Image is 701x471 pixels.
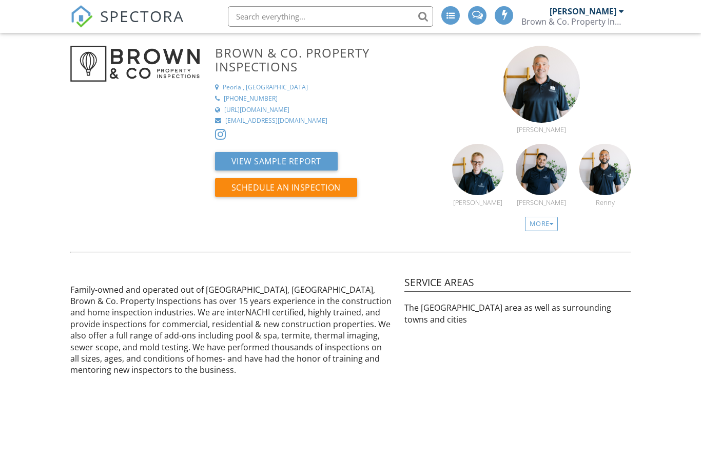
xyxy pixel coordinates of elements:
[215,185,357,196] a: Schedule an Inspection
[579,198,631,206] div: Renny
[215,117,440,125] a: [EMAIL_ADDRESS][DOMAIN_NAME]
[70,46,200,82] img: Brown%20%26%20Co%20Alternate%20Logo%20With%20Descriptor%20Charcoal%20Rgb%20900px%20W%20300ppi.jpg
[452,198,503,206] div: [PERSON_NAME]
[579,144,631,195] img: 6.png
[521,16,624,27] div: Brown & Co. Property Inspections
[404,276,631,292] h4: Service Areas
[525,217,558,231] div: More
[223,83,308,92] div: Peoria , [GEOGRAPHIC_DATA]
[70,284,392,376] p: Family-owned and operated out of [GEOGRAPHIC_DATA], [GEOGRAPHIC_DATA], Brown & Co. Property Inspe...
[452,186,503,206] a: [PERSON_NAME]
[503,46,580,123] img: 2.png
[224,106,289,115] div: [URL][DOMAIN_NAME]
[70,14,184,35] a: SPECTORA
[228,6,433,27] input: Search everything...
[516,186,567,206] a: [PERSON_NAME]
[500,114,583,134] a: [PERSON_NAME]
[225,117,327,125] div: [EMAIL_ADDRESS][DOMAIN_NAME]
[550,6,616,16] div: [PERSON_NAME]
[215,46,440,73] h3: Brown & Co. Property Inspections
[215,152,338,171] button: View Sample Report
[215,106,440,115] a: [URL][DOMAIN_NAME]
[516,198,567,206] div: [PERSON_NAME]
[452,144,503,195] img: untitled_design.png
[215,159,338,170] a: View Sample Report
[500,125,583,134] div: [PERSON_NAME]
[579,186,631,206] a: Renny
[516,144,567,195] img: 4.png
[215,95,440,103] a: [PHONE_NUMBER]
[404,302,631,325] p: The [GEOGRAPHIC_DATA] area as well as surrounding towns and cities
[70,5,93,28] img: The Best Home Inspection Software - Spectora
[100,5,184,27] span: SPECTORA
[215,178,357,197] button: Schedule an Inspection
[224,95,278,103] div: [PHONE_NUMBER]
